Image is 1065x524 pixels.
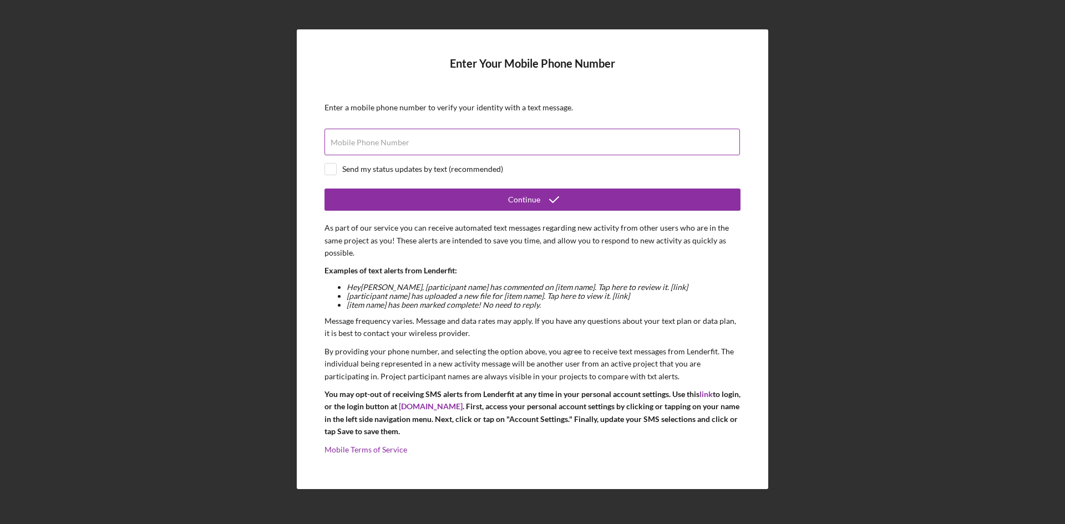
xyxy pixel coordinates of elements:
p: Message frequency varies. Message and data rates may apply. If you have any questions about your ... [324,315,741,340]
p: You may opt-out of receiving SMS alerts from Lenderfit at any time in your personal account setti... [324,388,741,438]
li: Hey [PERSON_NAME] , [participant name] has commented on [item name]. Tap here to review it. [link] [347,283,741,292]
label: Mobile Phone Number [331,138,409,147]
p: By providing your phone number, and selecting the option above, you agree to receive text message... [324,345,741,383]
div: Send my status updates by text (recommended) [342,165,503,174]
p: As part of our service you can receive automated text messages regarding new activity from other ... [324,222,741,259]
li: [item name] has been marked complete! No need to reply. [347,301,741,309]
h4: Enter Your Mobile Phone Number [324,57,741,87]
a: link [699,389,713,399]
div: Continue [508,189,540,211]
li: [participant name] has uploaded a new file for [item name]. Tap here to view it. [link] [347,292,741,301]
a: Mobile Terms of Service [324,445,407,454]
p: Examples of text alerts from Lenderfit: [324,264,741,277]
a: [DOMAIN_NAME] [399,401,463,411]
button: Continue [324,189,741,211]
div: Enter a mobile phone number to verify your identity with a text message. [324,103,741,112]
